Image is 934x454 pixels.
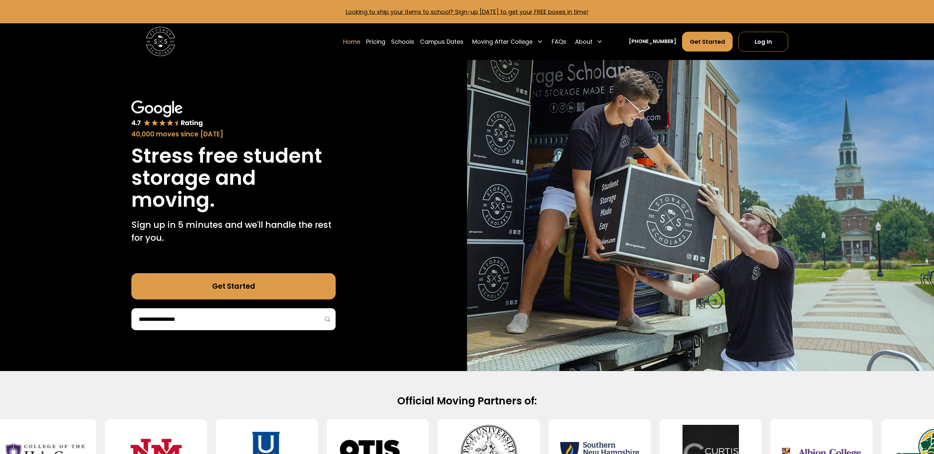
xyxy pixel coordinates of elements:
[682,32,733,52] a: Get Started
[738,32,788,52] a: Log In
[629,38,676,45] a: [PHONE_NUMBER]
[131,100,203,128] img: Google 4.7 star rating
[420,31,463,52] a: Campus Dates
[391,31,414,52] a: Schools
[552,31,566,52] a: FAQs
[233,394,700,408] h2: Official Moving Partners of:
[366,31,385,52] a: Pricing
[131,129,336,139] div: 40,000 moves since [DATE]
[472,37,533,46] div: Moving After College
[343,31,360,52] a: Home
[131,145,336,211] h1: Stress free student storage and moving.
[346,8,589,16] a: Looking to ship your items to school? Sign-up [DATE] to get your FREE boxes in time!
[146,27,175,56] a: home
[469,31,546,52] div: Moving After College
[572,31,606,52] div: About
[131,273,336,299] a: Get Started
[146,27,175,56] img: Storage Scholars main logo
[131,218,336,245] p: Sign up in 5 minutes and we'll handle the rest for you.
[467,60,934,371] img: Storage Scholars makes moving and storage easy.
[575,37,593,46] div: About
